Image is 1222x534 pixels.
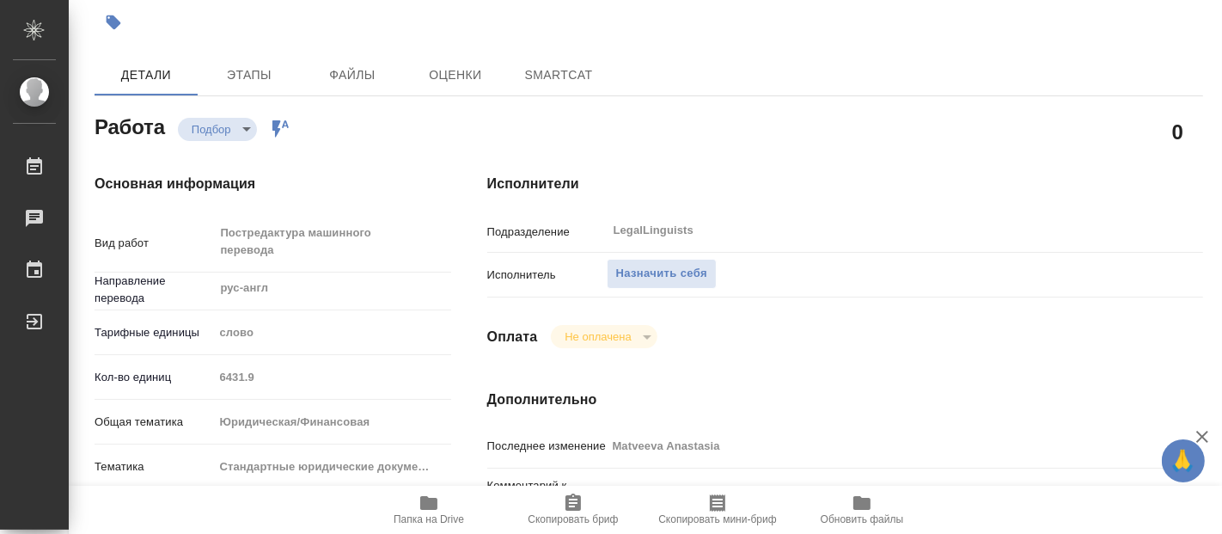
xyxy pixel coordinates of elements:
[105,64,187,86] span: Детали
[95,273,213,307] p: Направление перевода
[487,477,607,512] p: Комментарий к работе
[790,486,934,534] button: Обновить файлы
[213,365,451,390] input: Пустое поле
[487,267,607,284] p: Исполнитель
[95,458,213,476] p: Тематика
[95,174,419,194] h4: Основная информация
[487,438,607,455] p: Последнее изменение
[821,513,904,525] span: Обновить файлы
[487,390,1203,410] h4: Дополнительно
[95,369,213,386] p: Кол-во единиц
[95,235,213,252] p: Вид работ
[95,324,213,341] p: Тарифные единицы
[1172,117,1183,146] h2: 0
[95,414,213,431] p: Общая тематика
[1169,443,1198,479] span: 🙏
[213,408,451,437] div: Юридическая/Финансовая
[528,513,618,525] span: Скопировать бриф
[1162,439,1205,482] button: 🙏
[551,325,657,348] div: Подбор
[517,64,600,86] span: SmartCat
[357,486,501,534] button: Папка на Drive
[186,122,236,137] button: Подбор
[394,513,464,525] span: Папка на Drive
[616,264,707,284] span: Назначить себя
[487,327,538,347] h4: Оплата
[501,486,645,534] button: Скопировать бриф
[95,110,165,141] h2: Работа
[559,329,636,344] button: Не оплачена
[645,486,790,534] button: Скопировать мини-бриф
[414,64,497,86] span: Оценки
[607,259,717,289] button: Назначить себя
[95,3,132,41] button: Добавить тэг
[208,64,290,86] span: Этапы
[213,318,451,347] div: слово
[487,224,607,241] p: Подразделение
[213,452,451,482] div: Стандартные юридические документы, договоры, уставы
[178,118,257,141] div: Подбор
[607,433,1144,458] input: Пустое поле
[487,174,1203,194] h4: Исполнители
[658,513,776,525] span: Скопировать мини-бриф
[607,478,1144,507] textarea: Тотал - 6709
[311,64,394,86] span: Файлы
